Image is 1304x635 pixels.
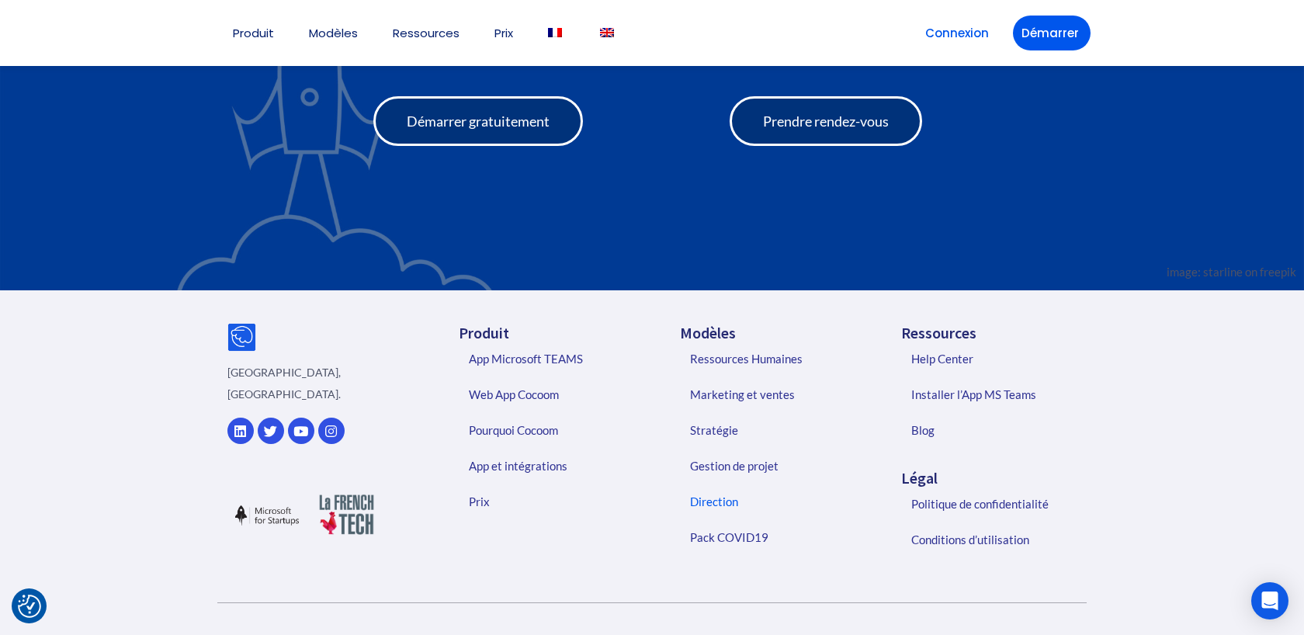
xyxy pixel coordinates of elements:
[373,96,583,146] a: Démarrer gratuitement
[548,28,562,37] img: Français
[1167,265,1296,279] a: image: starline on freepik
[730,96,922,146] a: Prendre rendez-vous
[896,486,1095,522] a: Politique de confidentialité
[309,27,358,39] a: Modèles
[901,470,1094,486] h5: Légal
[1251,582,1288,619] div: Open Intercom Messenger
[675,484,874,519] a: Direction
[453,412,653,448] a: Pourquoi Cocoom
[600,28,614,37] img: Anglais
[763,114,889,128] span: Prendre rendez-vous
[680,325,873,341] h5: Modèles
[675,448,874,484] a: Gestion de projet
[233,27,274,39] a: Produit
[453,484,653,519] a: Prix
[393,27,460,39] a: Ressources
[896,376,1095,412] a: Installer l’App MS Teams
[453,341,653,376] a: App Microsoft TEAMS
[494,27,513,39] a: Prix
[18,595,41,618] button: Consent Preferences
[459,325,652,341] h5: Produit
[896,412,1095,448] a: Blog
[896,341,1095,376] a: Help Center
[917,16,997,50] a: Connexion
[407,114,550,128] span: Démarrer gratuitement
[453,376,653,412] a: Web App Cocoom
[675,519,874,555] a: Pack COVID19
[18,595,41,618] img: Revisit consent button
[901,325,1094,341] h5: Ressources
[675,412,874,448] a: Stratégie
[675,341,874,376] a: Ressources Humaines
[1013,16,1091,50] a: Démarrer
[227,362,387,405] p: [GEOGRAPHIC_DATA], [GEOGRAPHIC_DATA].
[453,448,653,484] a: App et intégrations
[675,376,874,412] a: Marketing et ventes
[896,522,1095,557] a: Conditions d’utilisation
